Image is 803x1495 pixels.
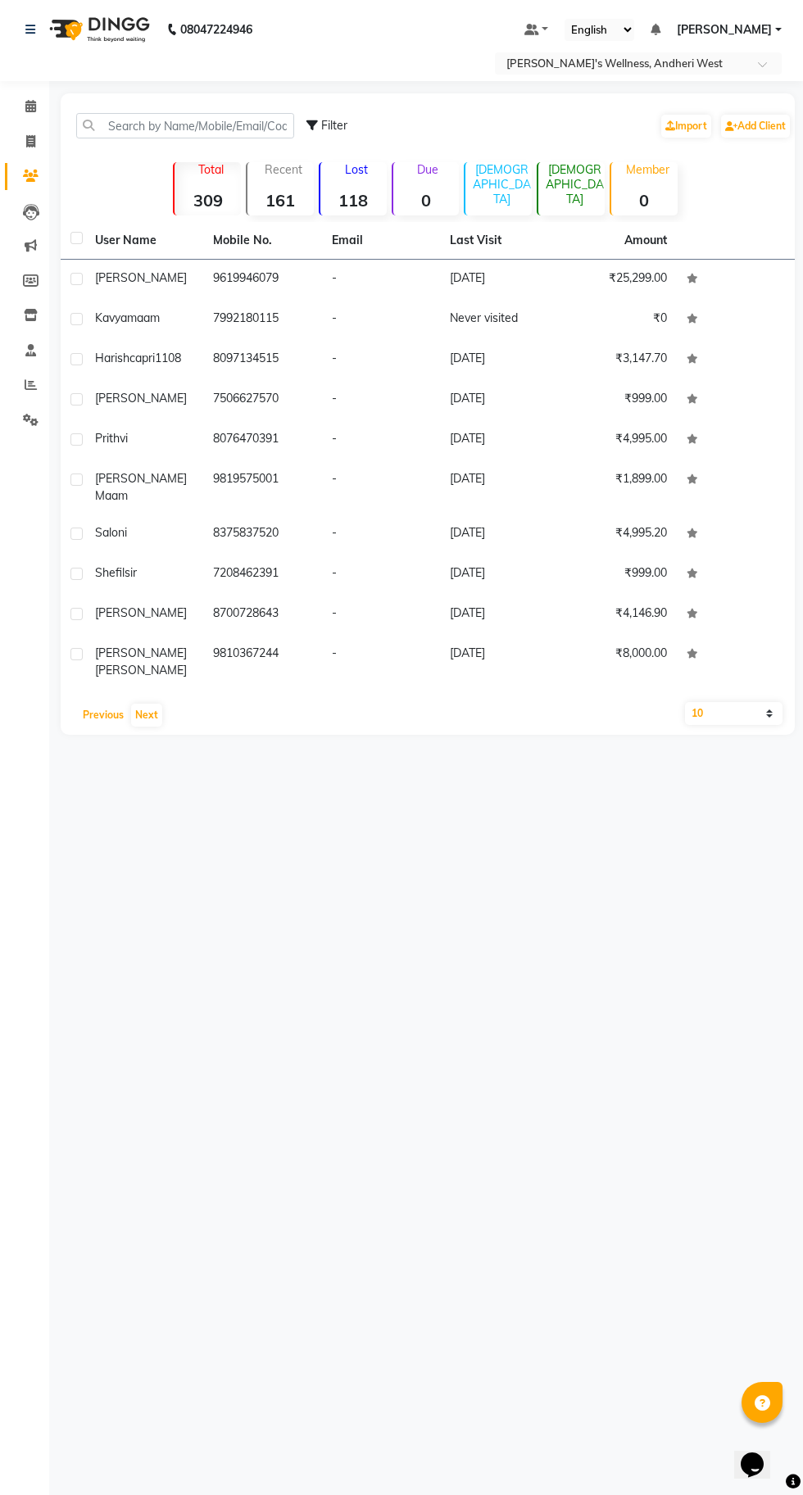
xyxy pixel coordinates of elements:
[95,646,187,660] span: [PERSON_NAME]
[95,351,129,365] span: Harish
[393,190,460,211] strong: 0
[42,7,154,52] img: logo
[129,351,181,365] span: capri1108
[440,635,558,689] td: [DATE]
[558,635,676,689] td: ₹8,000.00
[322,635,440,689] td: -
[558,555,676,595] td: ₹999.00
[203,222,321,260] th: Mobile No.
[85,222,203,260] th: User Name
[95,663,187,677] span: [PERSON_NAME]
[322,300,440,340] td: -
[322,260,440,300] td: -
[322,380,440,420] td: -
[677,21,772,39] span: [PERSON_NAME]
[545,162,605,206] p: [DEMOGRAPHIC_DATA]
[661,115,711,138] a: Import
[203,595,321,635] td: 8700728643
[254,162,314,177] p: Recent
[79,704,128,727] button: Previous
[203,635,321,689] td: 9810367244
[320,190,387,211] strong: 118
[558,460,676,514] td: ₹1,899.00
[440,555,558,595] td: [DATE]
[95,270,187,285] span: [PERSON_NAME]
[472,162,532,206] p: [DEMOGRAPHIC_DATA]
[181,162,241,177] p: Total
[611,190,678,211] strong: 0
[76,113,294,138] input: Search by Name/Mobile/Email/Code
[615,222,677,259] th: Amount
[322,595,440,635] td: -
[322,340,440,380] td: -
[125,565,137,580] span: sir
[322,514,440,555] td: -
[440,420,558,460] td: [DATE]
[558,380,676,420] td: ₹999.00
[203,260,321,300] td: 9619946079
[618,162,678,177] p: Member
[322,420,440,460] td: -
[95,471,187,486] span: [PERSON_NAME]
[440,460,558,514] td: [DATE]
[440,380,558,420] td: [DATE]
[558,260,676,300] td: ₹25,299.00
[721,115,790,138] a: Add Client
[247,190,314,211] strong: 161
[95,525,127,540] span: saloni
[95,605,187,620] span: [PERSON_NAME]
[180,7,252,52] b: 08047224946
[203,380,321,420] td: 7506627570
[558,300,676,340] td: ₹0
[465,220,532,240] strong: 141
[440,260,558,300] td: [DATE]
[440,514,558,555] td: [DATE]
[95,310,127,325] span: kavya
[440,340,558,380] td: [DATE]
[95,431,128,446] span: Prithvi
[203,514,321,555] td: 8375837520
[322,222,440,260] th: Email
[322,555,440,595] td: -
[327,162,387,177] p: Lost
[175,190,241,211] strong: 309
[734,1429,787,1479] iframe: chat widget
[558,595,676,635] td: ₹4,146.90
[203,460,321,514] td: 9819575001
[127,310,160,325] span: maam
[203,340,321,380] td: 8097134515
[321,118,347,133] span: Filter
[397,162,460,177] p: Due
[440,595,558,635] td: [DATE]
[322,460,440,514] td: -
[558,514,676,555] td: ₹4,995.20
[440,222,558,260] th: Last Visit
[95,391,187,405] span: [PERSON_NAME]
[558,340,676,380] td: ₹3,147.70
[203,420,321,460] td: 8076470391
[558,420,676,460] td: ₹4,995.00
[203,555,321,595] td: 7208462391
[95,488,128,503] span: maam
[131,704,162,727] button: Next
[95,565,125,580] span: shefil
[203,300,321,340] td: 7992180115
[440,300,558,340] td: Never visited
[538,220,605,240] strong: 167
